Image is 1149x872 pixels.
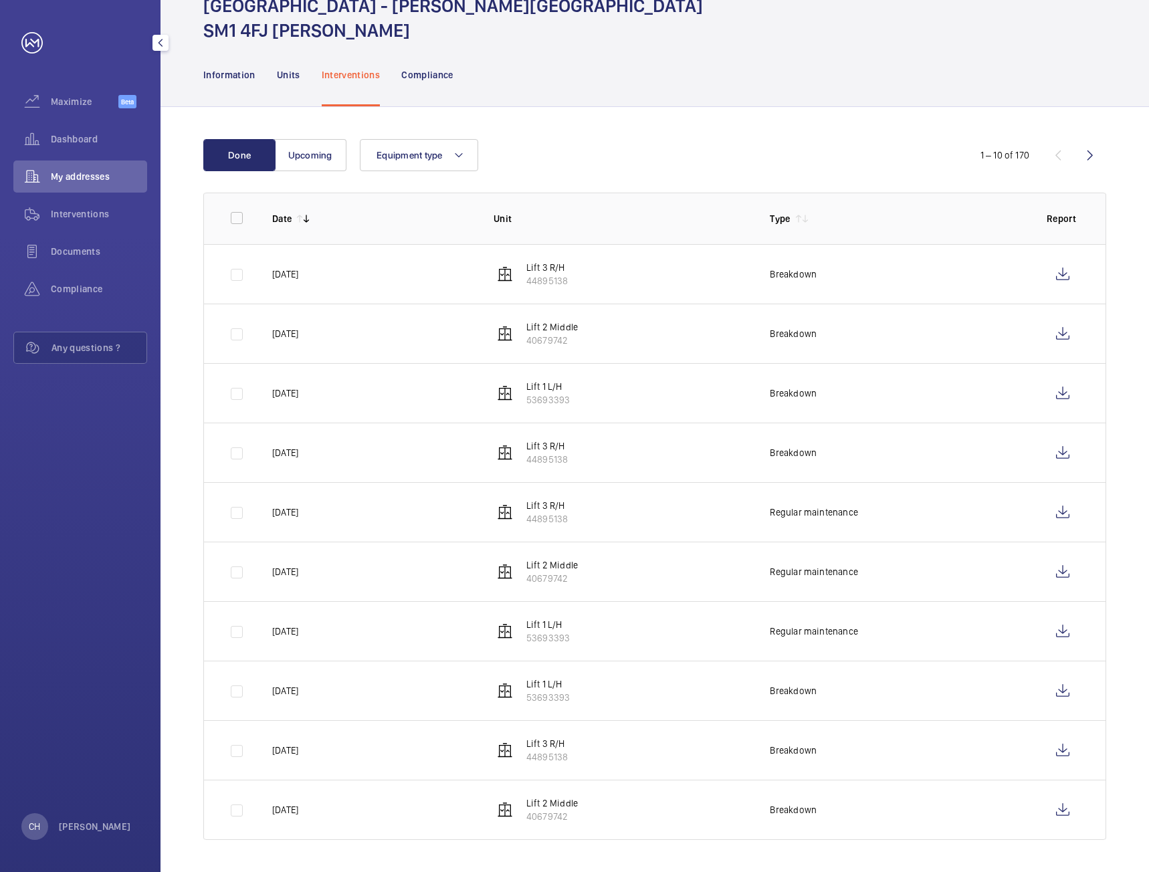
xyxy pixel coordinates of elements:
p: [DATE] [272,803,298,816]
p: [DATE] [272,327,298,340]
p: [DATE] [272,684,298,697]
p: Lift 1 L/H [526,618,570,631]
p: 40679742 [526,572,578,585]
p: Breakdown [770,387,817,400]
img: elevator.svg [497,683,513,699]
p: [DATE] [272,446,298,459]
p: [DATE] [272,267,298,281]
span: Interventions [51,207,147,221]
p: Type [770,212,790,225]
span: Dashboard [51,132,147,146]
span: Any questions ? [51,341,146,354]
img: elevator.svg [497,742,513,758]
button: Equipment type [360,139,478,171]
p: [DATE] [272,744,298,757]
p: Regular maintenance [770,506,857,519]
span: Compliance [51,282,147,296]
p: Interventions [322,68,381,82]
p: Information [203,68,255,82]
p: 53693393 [526,631,570,645]
p: Report [1047,212,1079,225]
span: My addresses [51,170,147,183]
p: 53693393 [526,393,570,407]
p: 40679742 [526,810,578,823]
p: [DATE] [272,387,298,400]
p: Lift 2 Middle [526,320,578,334]
img: elevator.svg [497,564,513,580]
img: elevator.svg [497,385,513,401]
p: Regular maintenance [770,565,857,578]
img: elevator.svg [497,623,513,639]
p: CH [29,820,40,833]
p: 44895138 [526,512,568,526]
p: 44895138 [526,274,568,288]
img: elevator.svg [497,445,513,461]
div: 1 – 10 of 170 [980,148,1029,162]
p: 53693393 [526,691,570,704]
span: Maximize [51,95,118,108]
p: 44895138 [526,750,568,764]
p: Breakdown [770,446,817,459]
img: elevator.svg [497,504,513,520]
p: Breakdown [770,744,817,757]
button: Done [203,139,276,171]
p: Lift 3 R/H [526,737,568,750]
p: Breakdown [770,803,817,816]
p: [PERSON_NAME] [59,820,131,833]
p: Regular maintenance [770,625,857,638]
p: Lift 2 Middle [526,558,578,572]
p: Units [277,68,300,82]
p: Lift 3 R/H [526,499,568,512]
p: Lift 1 L/H [526,677,570,691]
p: 44895138 [526,453,568,466]
p: Lift 2 Middle [526,796,578,810]
p: Lift 3 R/H [526,439,568,453]
p: Breakdown [770,267,817,281]
p: 40679742 [526,334,578,347]
span: Beta [118,95,136,108]
img: elevator.svg [497,802,513,818]
button: Upcoming [274,139,346,171]
img: elevator.svg [497,326,513,342]
p: Lift 1 L/H [526,380,570,393]
p: Breakdown [770,327,817,340]
span: Documents [51,245,147,258]
p: Compliance [401,68,453,82]
p: [DATE] [272,565,298,578]
p: [DATE] [272,506,298,519]
p: Breakdown [770,684,817,697]
p: Lift 3 R/H [526,261,568,274]
p: Date [272,212,292,225]
p: [DATE] [272,625,298,638]
p: Unit [494,212,749,225]
span: Equipment type [377,150,443,160]
img: elevator.svg [497,266,513,282]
